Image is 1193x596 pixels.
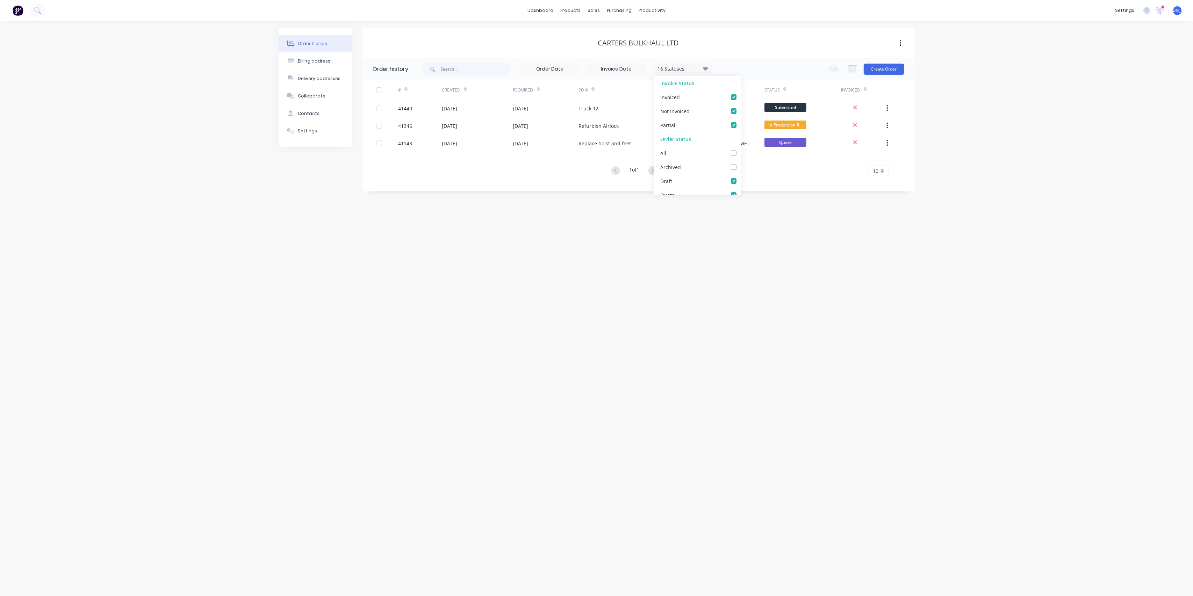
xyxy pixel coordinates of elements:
[660,163,681,170] div: Archived
[578,80,655,100] div: PO #
[513,87,533,93] div: Required
[635,5,669,16] div: productivity
[298,93,325,99] div: Collaborate
[13,5,23,16] img: Factory
[578,122,619,130] div: Refurbish Airlock
[398,122,412,130] div: 41346
[373,65,409,73] div: Order history
[442,140,457,147] div: [DATE]
[654,132,741,146] div: Order Status
[764,121,806,129] span: In Production R...
[279,105,352,122] button: Contacts
[298,110,319,117] div: Contacts
[279,87,352,105] button: Collaborate
[587,64,646,74] input: Invoice Date
[557,5,584,16] div: products
[398,87,401,93] div: #
[764,80,841,100] div: Status
[660,121,675,129] div: Partial
[603,5,635,16] div: purchasing
[598,39,679,47] div: Carters Bulkhaul Ltd
[654,76,741,90] div: Invoice Status
[524,5,557,16] a: dashboard
[521,64,580,74] input: Order Date
[578,105,598,112] div: Truck 12
[279,70,352,87] button: Delivery addresses
[442,80,513,100] div: Created
[578,140,631,147] div: Replace hoist and feet
[660,177,672,184] div: Draft
[442,105,457,112] div: [DATE]
[298,75,340,82] div: Delivery addresses
[513,80,579,100] div: Required
[764,138,806,147] span: Quote
[513,140,529,147] div: [DATE]
[513,122,529,130] div: [DATE]
[398,140,412,147] div: 41143
[660,149,666,157] div: All
[660,191,675,198] div: Quote
[442,122,457,130] div: [DATE]
[442,87,460,93] div: Created
[654,65,712,73] div: 16 Statuses
[764,103,806,112] span: Submitted
[298,128,317,134] div: Settings
[629,166,639,176] div: 1 of 1
[660,107,690,115] div: Not Invoiced
[584,5,603,16] div: sales
[841,87,860,93] div: Invoiced
[841,80,885,100] div: Invoiced
[279,35,352,52] button: Order history
[864,64,904,75] button: Create Order
[660,93,680,101] div: Invoiced
[279,122,352,140] button: Settings
[398,105,412,112] div: 41449
[441,62,510,76] input: Search...
[398,80,442,100] div: #
[298,58,330,64] div: Billing address
[578,87,588,93] div: PO #
[298,41,328,47] div: Order history
[1112,5,1138,16] div: settings
[513,105,529,112] div: [DATE]
[279,52,352,70] button: Billing address
[764,87,780,93] div: Status
[873,167,879,175] span: 10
